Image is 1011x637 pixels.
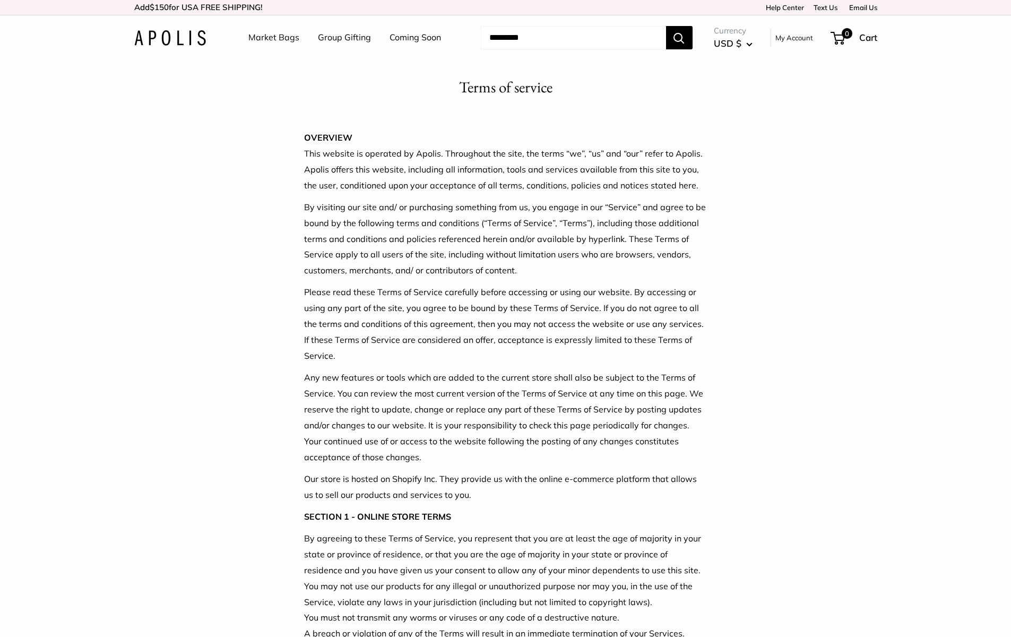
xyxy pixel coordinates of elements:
[775,31,813,44] a: My Account
[714,35,753,52] button: USD $
[304,76,707,98] h1: Terms of service
[304,511,451,522] strong: SECTION 1 - ONLINE STORE TERMS
[248,30,299,46] a: Market Bags
[304,471,707,503] p: Our store is hosted on Shopify Inc. They provide us with the online e-commerce platform that allo...
[666,26,693,49] button: Search
[714,38,741,49] span: USD $
[481,26,666,49] input: Search...
[318,30,371,46] a: Group Gifting
[814,3,837,12] a: Text Us
[845,3,877,12] a: Email Us
[714,23,753,38] span: Currency
[304,132,352,143] strong: OVERVIEW
[841,28,852,39] span: 0
[390,30,441,46] a: Coming Soon
[762,3,804,12] a: Help Center
[859,32,877,43] span: Cart
[832,29,877,46] a: 0 Cart
[304,146,707,194] p: This website is operated by Apolis. Throughout the site, the terms “we”, “us” and “our” refer to ...
[304,200,707,279] p: By visiting our site and/ or purchasing something from us, you engage in our “Service” and agree ...
[134,30,206,46] img: Apolis
[150,2,169,12] span: $150
[304,285,707,364] p: Please read these Terms of Service carefully before accessing or using our website. By accessing ...
[304,370,707,465] p: Any new features or tools which are added to the current store shall also be subject to the Terms...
